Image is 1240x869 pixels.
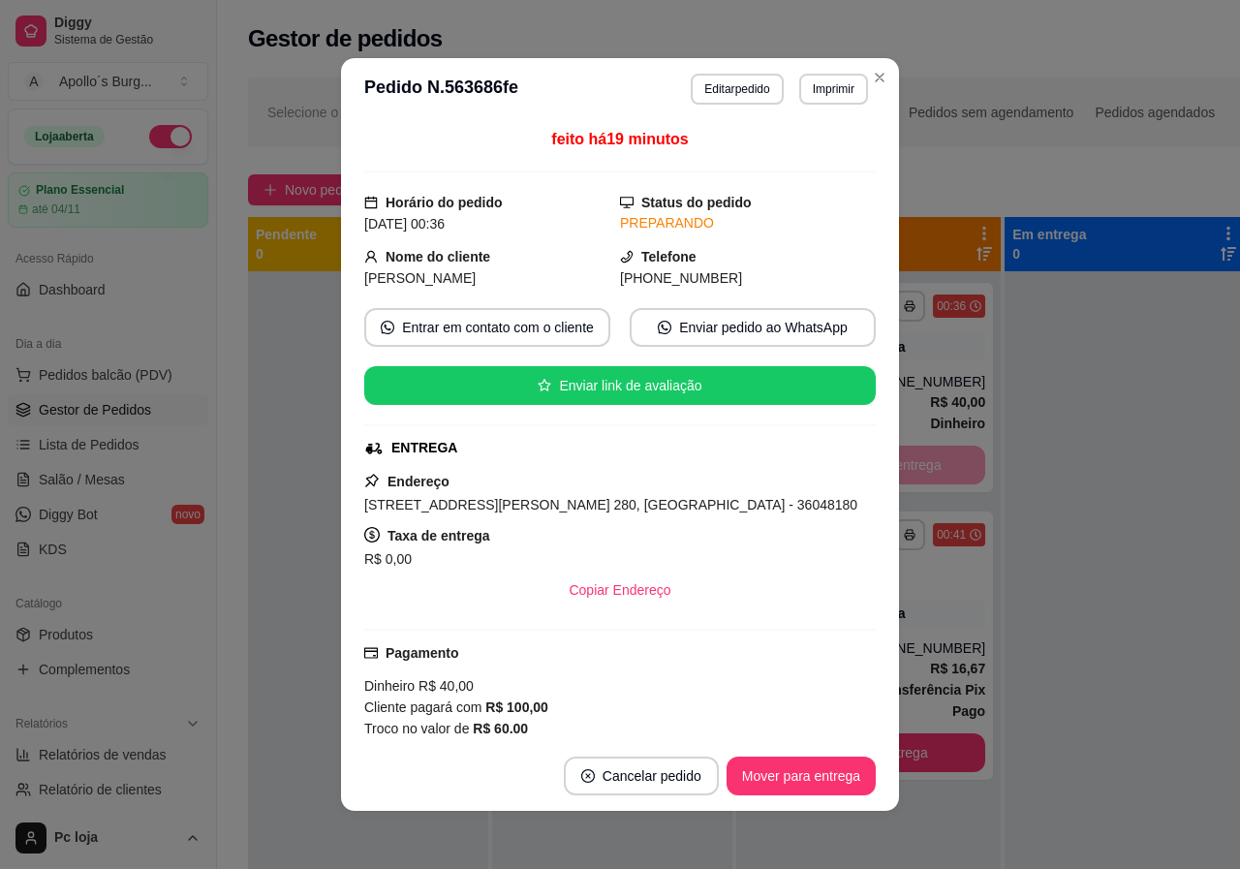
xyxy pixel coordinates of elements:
[364,308,610,347] button: whats-appEntrar em contato com o cliente
[581,769,595,783] span: close-circle
[658,321,671,334] span: whats-app
[799,74,868,105] button: Imprimir
[364,646,378,660] span: credit-card
[620,270,742,286] span: [PHONE_NUMBER]
[864,62,895,93] button: Close
[473,721,528,736] strong: R$ 60,00
[641,249,697,264] strong: Telefone
[630,308,876,347] button: whats-appEnviar pedido ao WhatsApp
[553,571,686,609] button: Copiar Endereço
[387,474,449,489] strong: Endereço
[386,195,503,210] strong: Horário do pedido
[485,699,548,715] strong: R$ 100,00
[364,721,473,736] span: Troco no valor de
[620,250,634,264] span: phone
[415,678,474,694] span: R$ 40,00
[386,249,490,264] strong: Nome do cliente
[620,213,876,233] div: PREPARANDO
[391,438,457,458] div: ENTREGA
[381,321,394,334] span: whats-app
[551,131,688,147] span: feito há 19 minutos
[364,196,378,209] span: calendar
[364,74,518,105] h3: Pedido N. 563686fe
[364,699,485,715] span: Cliente pagará com
[386,645,458,661] strong: Pagamento
[364,270,476,286] span: [PERSON_NAME]
[620,196,634,209] span: desktop
[364,473,380,488] span: pushpin
[387,528,490,543] strong: Taxa de entrega
[364,497,857,512] span: [STREET_ADDRESS][PERSON_NAME] 280, [GEOGRAPHIC_DATA] - 36048180
[364,551,412,567] span: R$ 0,00
[364,250,378,264] span: user
[364,216,445,232] span: [DATE] 00:36
[364,527,380,543] span: dollar
[691,74,783,105] button: Editarpedido
[727,757,876,795] button: Mover para entrega
[564,757,719,795] button: close-circleCancelar pedido
[364,366,876,405] button: starEnviar link de avaliação
[538,379,551,392] span: star
[641,195,752,210] strong: Status do pedido
[364,678,415,694] span: Dinheiro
